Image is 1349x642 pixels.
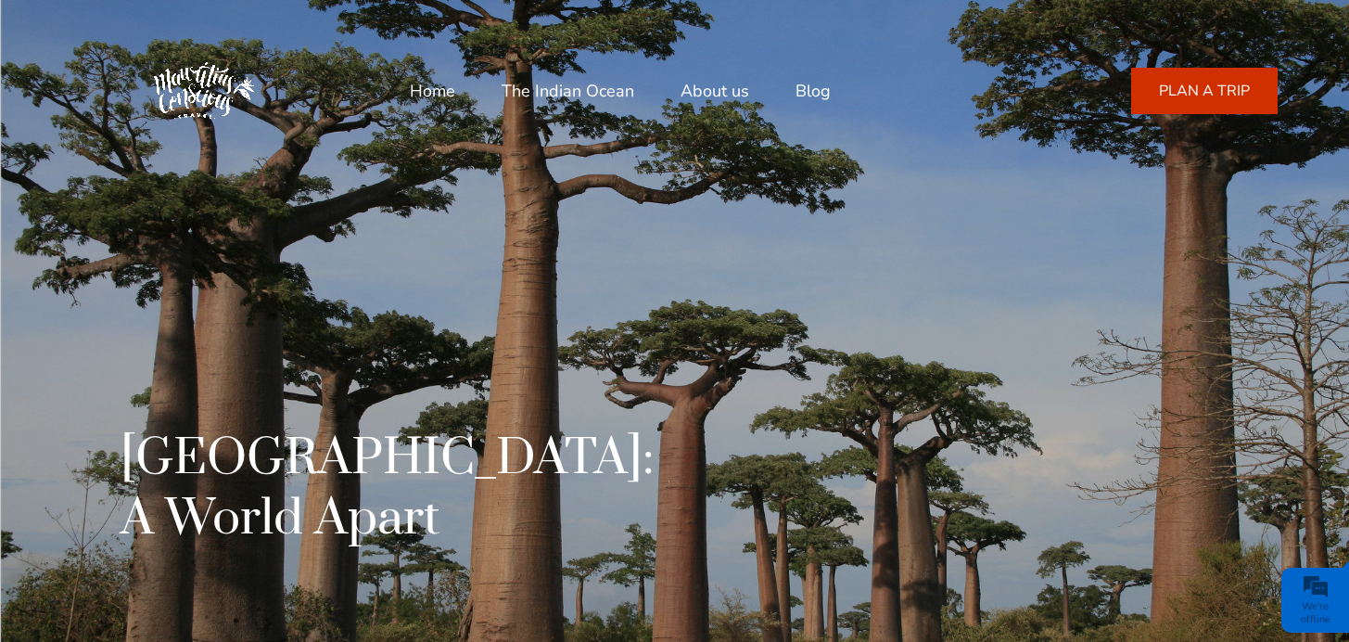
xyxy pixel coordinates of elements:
a: The Indian Ocean [502,69,634,113]
h1: [GEOGRAPHIC_DATA]: A World Apart [121,429,654,549]
a: PLAN A TRIP [1131,68,1278,114]
a: Home [410,69,455,113]
a: About us [681,69,749,113]
a: Blog [795,69,831,113]
div: We're offline [1286,600,1344,626]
